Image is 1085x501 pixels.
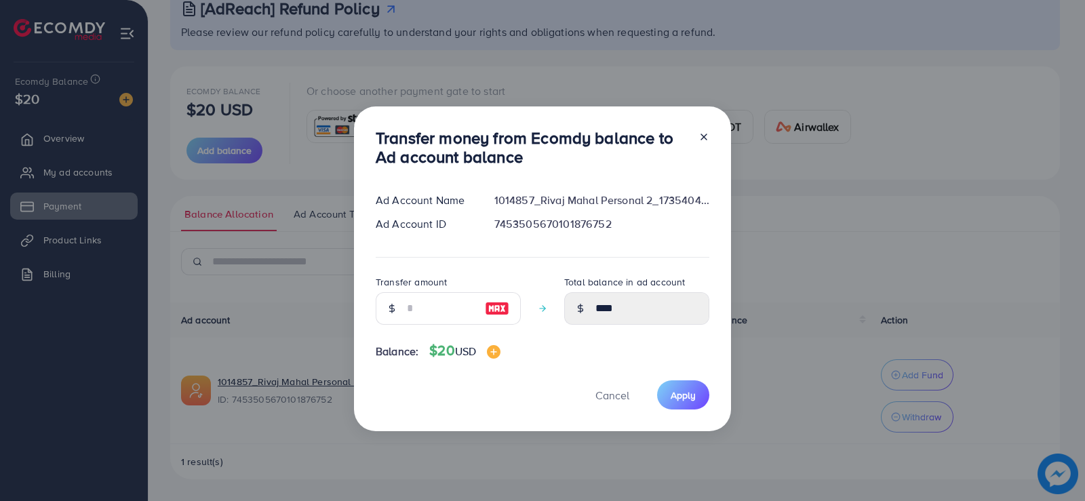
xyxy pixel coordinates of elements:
button: Cancel [578,380,646,409]
div: Ad Account ID [365,216,484,232]
button: Apply [657,380,709,409]
div: Ad Account Name [365,193,484,208]
div: 7453505670101876752 [484,216,720,232]
h3: Transfer money from Ecomdy balance to Ad account balance [376,128,688,167]
img: image [485,300,509,317]
div: 1014857_Rivaj Mahal Personal 2_1735404529188 [484,193,720,208]
h4: $20 [429,342,500,359]
img: image [487,345,500,359]
span: USD [455,344,476,359]
span: Balance: [376,344,418,359]
span: Cancel [595,388,629,403]
span: Apply [671,388,696,402]
label: Transfer amount [376,275,447,289]
label: Total balance in ad account [564,275,685,289]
